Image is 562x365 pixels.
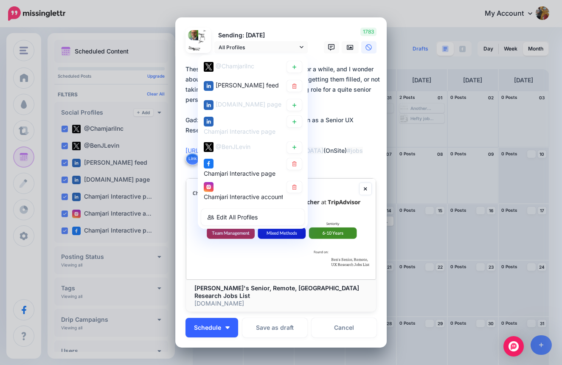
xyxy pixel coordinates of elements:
img: arrow-down-white.png [225,326,230,329]
mark: #uxresearch [185,157,221,164]
img: linkedin-square.png [204,100,214,110]
b: [PERSON_NAME]'s Senior, Remote, [GEOGRAPHIC_DATA] Research Jobs List [194,284,359,299]
p: [DOMAIN_NAME] [194,300,368,307]
span: [PERSON_NAME] feed [216,81,279,89]
img: 1694109576946-71801.png [188,30,198,40]
img: linkedin-square.png [204,117,214,126]
span: @BenJLevin [216,143,250,150]
p: Sending: [DATE] [214,31,308,40]
img: twitter-square.png [204,62,214,72]
img: Ben's Senior, Remote, UX Research Jobs List [186,178,376,280]
span: 1783 [360,28,377,36]
button: Schedule [185,318,238,337]
span: Chamjari Interactive page [204,170,275,177]
button: Link [185,152,200,165]
span: Schedule [194,325,221,331]
span: [DOMAIN_NAME] page [216,101,281,108]
div: Open Intercom Messenger [503,336,524,357]
img: 372659640_871211387676254_1607698127384173373_n-bsa138376.jpg [188,40,208,61]
a: All Profiles [214,41,308,53]
img: facebook-square.png [204,159,214,168]
img: 304396299_408733831397984_3030604111660388899_n-bsa138357.jpg [198,30,208,40]
div: These positions seem to have been open for a while, and I wonder about whether or not they're hav... [185,64,381,166]
span: Chamjari Interactive page [204,128,275,135]
img: twitter-square.png [204,142,214,152]
span: Chamjari Interactive account [204,193,284,200]
span: @ChamjariInc [216,62,254,70]
button: Save as draft [242,318,307,337]
img: instagram-square.png [204,182,214,192]
img: linkedin-square.png [204,81,214,91]
a: Cancel [312,318,377,337]
span: All Profiles [219,43,298,52]
a: Edit All Profiles [201,209,304,225]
